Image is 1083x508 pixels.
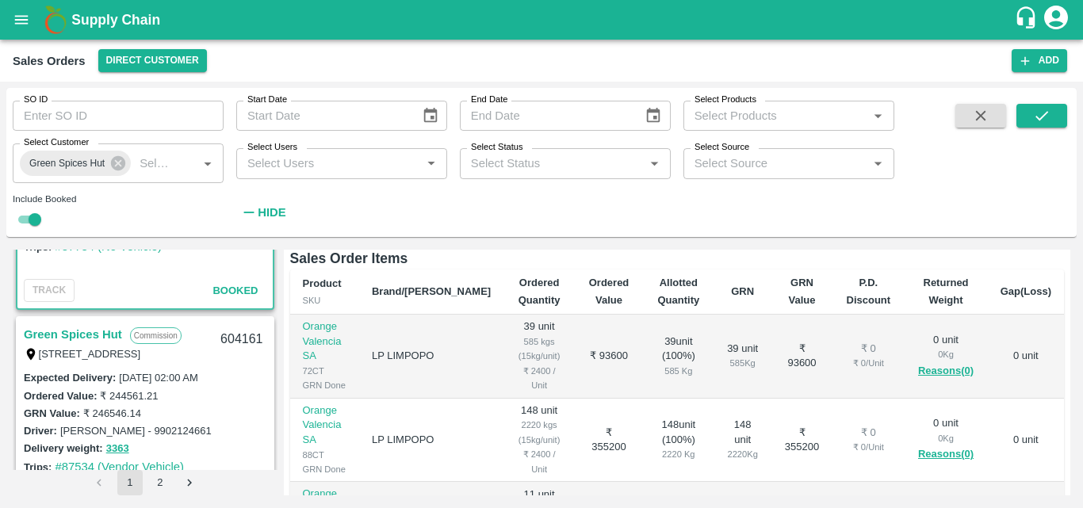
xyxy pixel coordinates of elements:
strong: Hide [258,206,285,219]
td: ₹ 93600 [771,315,833,399]
button: Select DC [98,49,207,72]
label: ₹ 246546.14 [83,407,141,419]
input: Start Date [236,101,409,131]
div: 0 Kg [917,431,974,445]
button: Open [867,105,888,126]
div: 0 Kg [917,347,974,361]
td: 39 unit [503,315,575,399]
div: 39 unit [727,342,759,371]
td: ₹ 93600 [575,315,643,399]
div: ₹ 0 / Unit [845,356,891,370]
div: 2220 kgs (15kg/unit) [516,418,562,447]
div: 0 unit [917,333,974,380]
label: Trips: [24,461,52,473]
nav: pagination navigation [85,470,205,495]
span: Booked [212,285,258,296]
div: 2220 Kg [656,447,702,461]
div: ₹ 0 / Unit [845,440,891,454]
div: 2220 Kg [727,447,759,461]
b: Returned Weight [924,277,969,306]
button: Open [644,153,664,174]
button: Open [421,153,442,174]
div: Sales Orders [13,51,86,71]
b: Ordered Quantity [519,277,561,306]
button: Choose date [415,101,446,131]
button: Open [197,153,218,174]
b: Brand/[PERSON_NAME] [372,285,491,297]
p: Orange Valencia SA [303,319,346,364]
label: SO ID [24,94,48,106]
label: [DATE] 02:00 AM [119,372,197,384]
div: 148 unit [727,418,759,462]
button: open drawer [3,2,40,38]
img: logo [40,4,71,36]
input: Select Users [241,153,416,174]
div: 585 kgs (15kg/unit) [516,334,562,364]
p: Commission [130,327,182,344]
div: Green Spices Hut [20,151,131,176]
label: Select Customer [24,136,89,149]
b: Supply Chain [71,12,160,28]
input: Select Source [688,153,863,174]
div: 88CT [303,448,346,462]
td: ₹ 355200 [771,399,833,483]
div: 604161 [211,321,272,358]
label: Select Users [247,141,297,154]
input: Select Status [465,153,640,174]
a: #87534 (Vendor Vehicle) [55,460,184,473]
b: GRN Value [789,277,816,306]
label: Select Status [471,141,523,154]
input: Enter SO ID [13,101,224,131]
div: account of current user [1042,3,1070,36]
input: Select Customer [133,153,172,174]
div: 72CT [303,364,346,378]
div: 585 Kg [727,356,759,370]
b: Product [303,277,342,289]
span: Green Spices Hut [20,155,114,172]
div: customer-support [1014,6,1042,34]
button: page 1 [117,470,143,495]
div: ₹ 2400 / Unit [516,364,562,393]
div: ₹ 0 [845,426,891,441]
button: Reasons(0) [917,445,974,464]
input: Select Products [688,105,863,126]
div: 585 Kg [656,364,702,378]
b: GRN [731,285,754,297]
a: #87734 (No Vehicle) [55,240,162,253]
button: Hide [236,199,290,226]
div: ₹ 2400 / Unit [516,447,562,476]
p: Orange Valencia SA [303,403,346,448]
label: End Date [471,94,507,106]
button: Open [867,153,888,174]
td: LP LIMPOPO [359,315,503,399]
input: End Date [460,101,633,131]
div: Include Booked [13,192,224,206]
td: ₹ 355200 [575,399,643,483]
button: Choose date [638,101,668,131]
h6: Sales Order Items [290,247,1065,269]
label: Trips: [24,241,52,253]
b: Allotted Quantity [657,277,699,306]
a: Green Spices Hut [24,324,122,345]
b: P.D. Discount [847,277,891,306]
label: [STREET_ADDRESS] [39,348,141,360]
label: GRN Value: [24,407,80,419]
td: 0 unit [988,399,1064,483]
button: Go to next page [178,470,203,495]
label: Delivery weight: [24,442,103,454]
label: Ordered Value: [24,390,97,402]
button: Reasons(0) [917,362,974,380]
a: Supply Chain [71,9,1014,31]
b: Gap(Loss) [1001,285,1051,297]
div: 148 unit ( 100 %) [656,418,702,462]
button: Go to page 2 [147,470,173,495]
b: Ordered Value [589,277,630,306]
td: LP LIMPOPO [359,399,503,483]
div: SKU [303,293,346,307]
button: Add [1012,49,1067,72]
label: Select Products [695,94,756,106]
div: GRN Done [303,462,346,476]
button: 3363 [106,440,129,458]
div: 0 unit [917,416,974,464]
label: Select Source [695,141,749,154]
